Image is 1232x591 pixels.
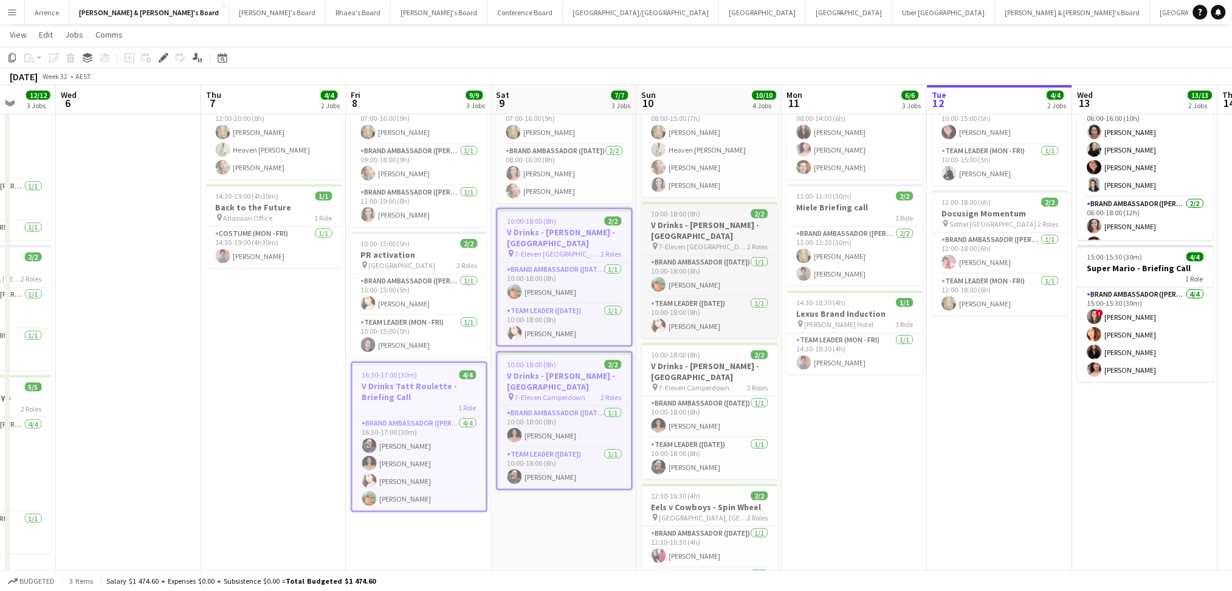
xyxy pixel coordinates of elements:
[40,72,71,81] span: Week 32
[106,576,376,586] div: Salary $1 474.60 + Expenses $0.00 + Subsistence $0.00 =
[65,29,83,40] span: Jobs
[69,1,229,24] button: [PERSON_NAME] & [PERSON_NAME]'s Board
[19,577,55,586] span: Budgeted
[748,513,768,522] span: 2 Roles
[60,27,88,43] a: Jobs
[10,29,27,40] span: View
[719,1,806,24] button: [GEOGRAPHIC_DATA]
[5,27,32,43] a: View
[893,1,996,24] button: Uber [GEOGRAPHIC_DATA]
[34,27,58,43] a: Edit
[286,576,376,586] span: Total Budgeted $1 474.60
[229,1,326,24] button: [PERSON_NAME]'s Board
[806,1,893,24] button: [GEOGRAPHIC_DATA]
[326,1,391,24] button: Rhaea's Board
[563,1,719,24] button: [GEOGRAPHIC_DATA]/[GEOGRAPHIC_DATA]
[75,72,91,81] div: AEST
[996,1,1151,24] button: [PERSON_NAME] & [PERSON_NAME]'s Board
[642,527,778,568] app-card-role: Brand Ambassador ([DATE])1/112:30-16:30 (4h)[PERSON_NAME]
[391,1,487,24] button: [PERSON_NAME]'s Board
[6,575,57,588] button: Budgeted
[10,71,38,83] div: [DATE]
[487,1,563,24] button: Conference Board
[25,1,69,24] button: Arrence
[95,29,123,40] span: Comms
[39,29,53,40] span: Edit
[659,513,748,522] span: [GEOGRAPHIC_DATA], [GEOGRAPHIC_DATA]
[91,27,128,43] a: Comms
[67,576,96,586] span: 3 items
